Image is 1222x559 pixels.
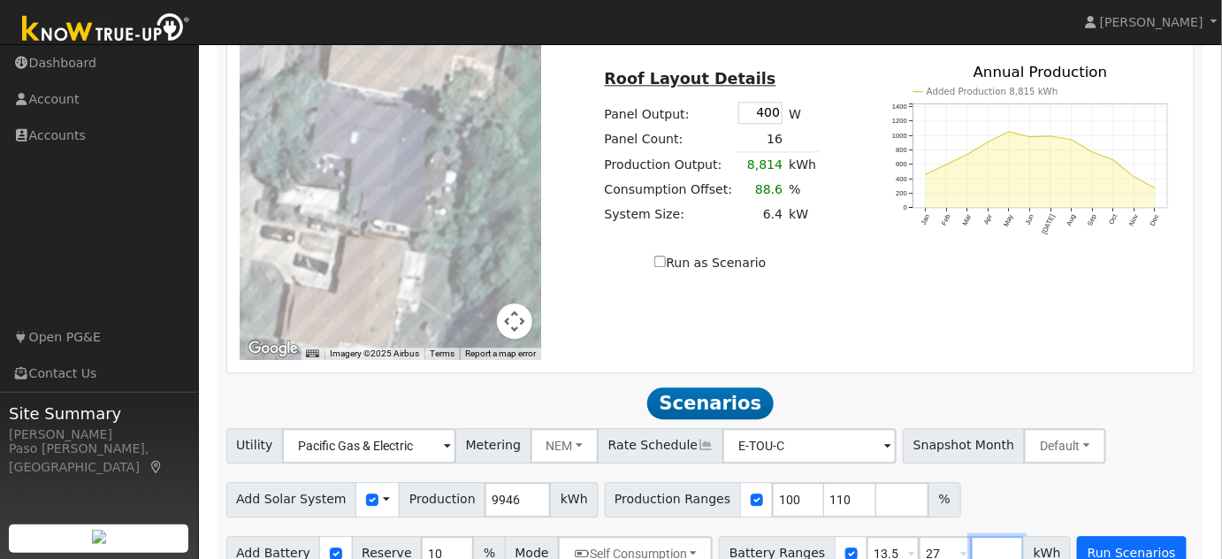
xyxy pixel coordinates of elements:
td: Consumption Offset: [601,178,736,203]
text: Apr [982,212,994,226]
text: [DATE] [1041,213,1057,235]
td: 16 [736,126,786,152]
text: 200 [897,189,908,197]
text: 1400 [892,103,907,111]
text: Added Production 8,815 kWh [927,86,1058,96]
input: Select a Utility [282,428,456,463]
span: Imagery ©2025 Airbus [330,348,419,358]
text: May [1003,213,1015,228]
span: [PERSON_NAME] [1100,15,1203,29]
text: Annual Production [974,64,1108,80]
td: % [786,178,820,203]
text: Dec [1149,213,1162,227]
text: Aug [1065,213,1078,227]
div: [PERSON_NAME] [9,425,189,444]
circle: onclick="" [945,163,948,165]
text: Jun [1024,213,1035,226]
td: Production Output: [601,152,736,178]
text: 1200 [892,117,907,125]
td: 6.4 [736,203,786,227]
input: Select a Rate Schedule [722,428,897,463]
text: Nov [1128,213,1141,227]
circle: onclick="" [1155,187,1157,189]
td: System Size: [601,203,736,227]
text: Feb [941,213,953,227]
text: 1000 [892,131,907,139]
circle: onclick="" [1071,138,1073,141]
circle: onclick="" [1092,150,1095,153]
circle: onclick="" [1029,135,1032,138]
a: Report a map error [465,348,536,358]
span: Production [399,482,485,517]
span: Snapshot Month [903,428,1025,463]
span: kWh [550,482,598,517]
circle: onclick="" [925,173,928,176]
circle: onclick="" [966,153,969,156]
circle: onclick="" [1134,175,1136,178]
img: retrieve [92,530,106,544]
u: Roof Layout Details [605,70,776,88]
text: 600 [897,160,908,168]
text: 400 [897,175,908,183]
button: Default [1024,428,1106,463]
circle: onclick="" [1008,130,1011,133]
span: Scenarios [647,387,774,419]
td: Panel Output: [601,98,736,126]
text: Jan [920,213,931,226]
span: Utility [226,428,284,463]
span: Site Summary [9,402,189,425]
text: 0 [904,203,907,211]
text: Sep [1087,213,1099,227]
span: % [928,482,960,517]
button: Keyboard shortcuts [306,348,318,360]
td: 8,814 [736,152,786,178]
div: Paso [PERSON_NAME], [GEOGRAPHIC_DATA] [9,440,189,477]
circle: onclick="" [1050,134,1052,137]
img: Know True-Up [13,10,199,50]
a: Terms [430,348,454,358]
input: Run as Scenario [654,256,666,267]
td: kW [786,203,820,227]
td: kWh [786,152,820,178]
span: Production Ranges [605,482,741,517]
span: Add Solar System [226,482,357,517]
circle: onclick="" [1112,158,1115,161]
button: NEM [531,428,600,463]
button: Map camera controls [497,303,532,339]
circle: onclick="" [988,141,990,143]
text: 800 [897,146,908,154]
span: Metering [455,428,531,463]
span: Rate Schedule [598,428,723,463]
a: Map [149,460,164,474]
label: Run as Scenario [654,254,766,272]
img: Google [244,337,302,360]
td: W [786,98,820,126]
text: Mar [961,212,974,226]
a: Open this area in Google Maps (opens a new window) [244,337,302,360]
text: Oct [1108,212,1120,226]
td: 88.6 [736,178,786,203]
td: Panel Count: [601,126,736,152]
